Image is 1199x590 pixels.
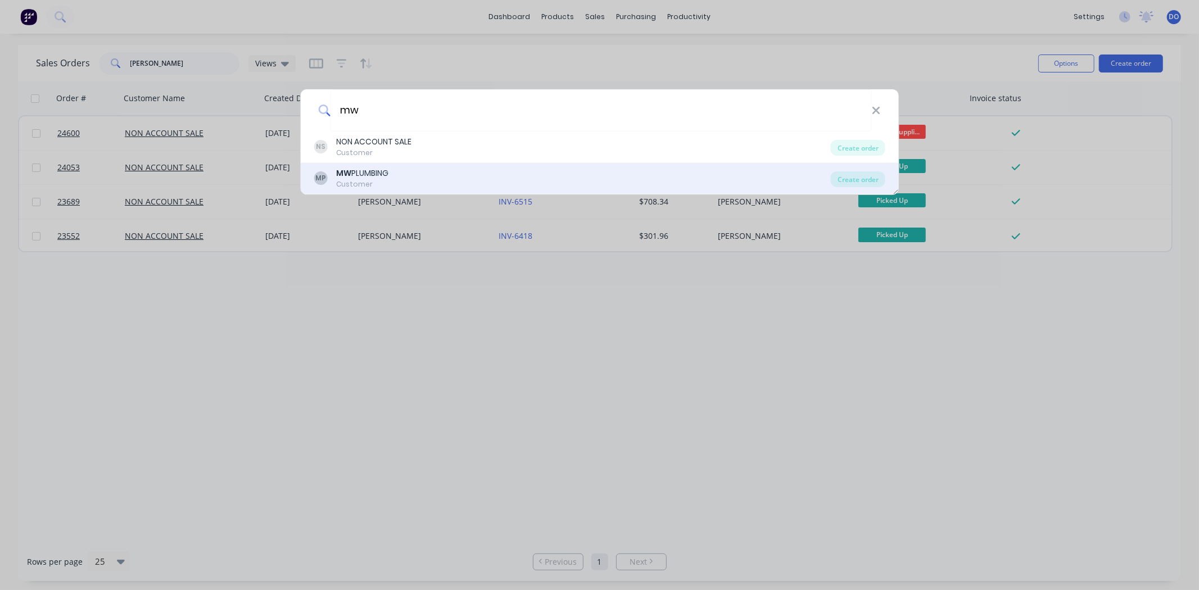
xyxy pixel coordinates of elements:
[314,140,327,153] div: NS
[331,89,872,131] input: Enter a customer name to create a new order...
[336,167,351,179] b: MW
[336,148,411,158] div: Customer
[336,167,388,179] div: PLUMBING
[336,136,411,148] div: NON ACCOUNT SALE
[314,171,327,185] div: MP
[831,171,885,187] div: Create order
[831,140,885,156] div: Create order
[336,179,388,189] div: Customer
